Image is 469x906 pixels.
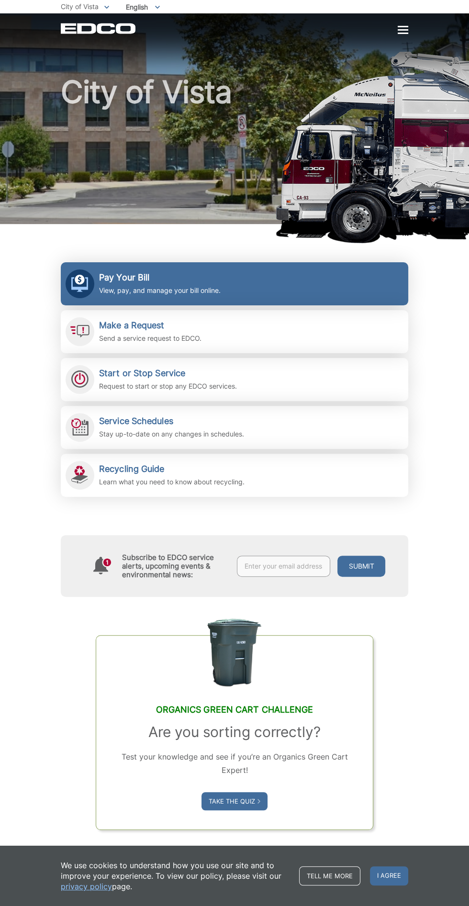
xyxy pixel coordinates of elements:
p: We use cookies to understand how you use our site and to improve your experience. To view our pol... [61,860,290,892]
h2: Organics Green Cart Challenge [115,705,354,715]
h2: Make a Request [99,320,201,331]
a: Make a Request Send a service request to EDCO. [61,310,408,353]
a: Tell me more [299,866,360,885]
h2: Recycling Guide [99,464,245,474]
button: Submit [337,556,385,577]
a: EDCD logo. Return to the homepage. [61,23,137,34]
p: Learn what you need to know about recycling. [99,477,245,487]
p: Stay up-to-date on any changes in schedules. [99,429,244,439]
h2: Pay Your Bill [99,272,221,283]
p: Test your knowledge and see if you’re an Organics Green Cart Expert! [115,750,354,777]
a: Pay Your Bill View, pay, and manage your bill online. [61,262,408,305]
h4: Subscribe to EDCO service alerts, upcoming events & environmental news: [122,553,227,579]
h3: Are you sorting correctly? [115,723,354,740]
span: I agree [370,866,408,885]
a: Service Schedules Stay up-to-date on any changes in schedules. [61,406,408,449]
p: Request to start or stop any EDCO services. [99,381,237,391]
p: Send a service request to EDCO. [99,333,201,344]
a: Take the Quiz [201,792,268,810]
p: View, pay, and manage your bill online. [99,285,221,296]
span: City of Vista [61,2,99,11]
h2: Service Schedules [99,416,244,426]
input: Enter your email address... [237,556,330,577]
a: privacy policy [61,881,112,892]
a: Recycling Guide Learn what you need to know about recycling. [61,454,408,497]
h2: Start or Stop Service [99,368,237,379]
h1: City of Vista [61,77,408,228]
